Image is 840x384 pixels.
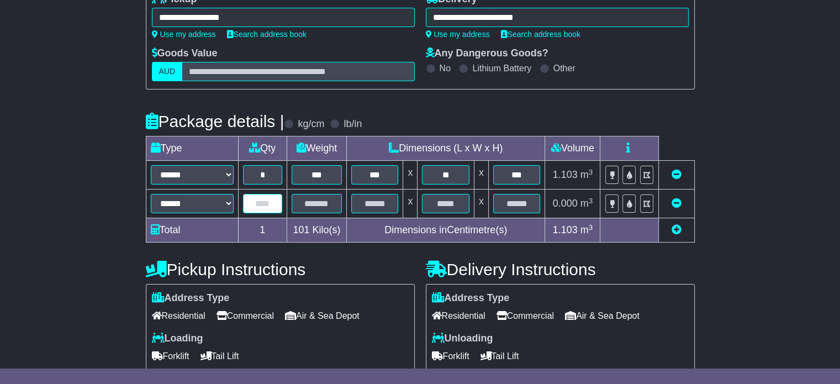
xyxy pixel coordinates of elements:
h4: Package details | [146,112,284,130]
label: AUD [152,62,183,81]
td: Total [146,218,238,243]
span: Commercial [496,307,554,324]
label: Unloading [432,333,493,345]
label: Goods Value [152,48,218,60]
td: Type [146,136,238,161]
td: Dimensions in Centimetre(s) [346,218,545,243]
span: Forklift [152,348,189,365]
label: Any Dangerous Goods? [426,48,548,60]
td: Dimensions (L x W x H) [346,136,545,161]
a: Search address book [501,30,580,39]
a: Remove this item [672,198,681,209]
span: 1.103 [553,169,578,180]
td: x [403,161,418,190]
span: Residential [152,307,205,324]
td: Qty [238,136,287,161]
span: m [580,198,593,209]
a: Add new item [672,224,681,235]
td: x [474,190,488,218]
label: No [440,63,451,73]
span: Tail Lift [480,348,519,365]
span: m [580,169,593,180]
td: x [403,190,418,218]
label: Lithium Battery [472,63,531,73]
span: Tail Lift [200,348,239,365]
span: Residential [432,307,485,324]
td: Weight [287,136,346,161]
sup: 3 [589,197,593,205]
td: x [474,161,488,190]
label: lb/in [344,118,362,130]
label: Other [553,63,575,73]
span: Air & Sea Depot [565,307,640,324]
h4: Pickup Instructions [146,260,415,278]
label: kg/cm [298,118,324,130]
label: Address Type [152,292,230,304]
td: Volume [545,136,600,161]
a: Search address book [227,30,307,39]
a: Use my address [152,30,216,39]
span: Commercial [216,307,274,324]
sup: 3 [589,168,593,176]
td: 1 [238,218,287,243]
label: Loading [152,333,203,345]
h4: Delivery Instructions [426,260,695,278]
span: Forklift [432,348,469,365]
label: Address Type [432,292,510,304]
td: Kilo(s) [287,218,346,243]
span: 101 [293,224,309,235]
sup: 3 [589,223,593,232]
a: Use my address [426,30,490,39]
span: 1.103 [553,224,578,235]
span: Air & Sea Depot [285,307,360,324]
span: m [580,224,593,235]
a: Remove this item [672,169,681,180]
span: 0.000 [553,198,578,209]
